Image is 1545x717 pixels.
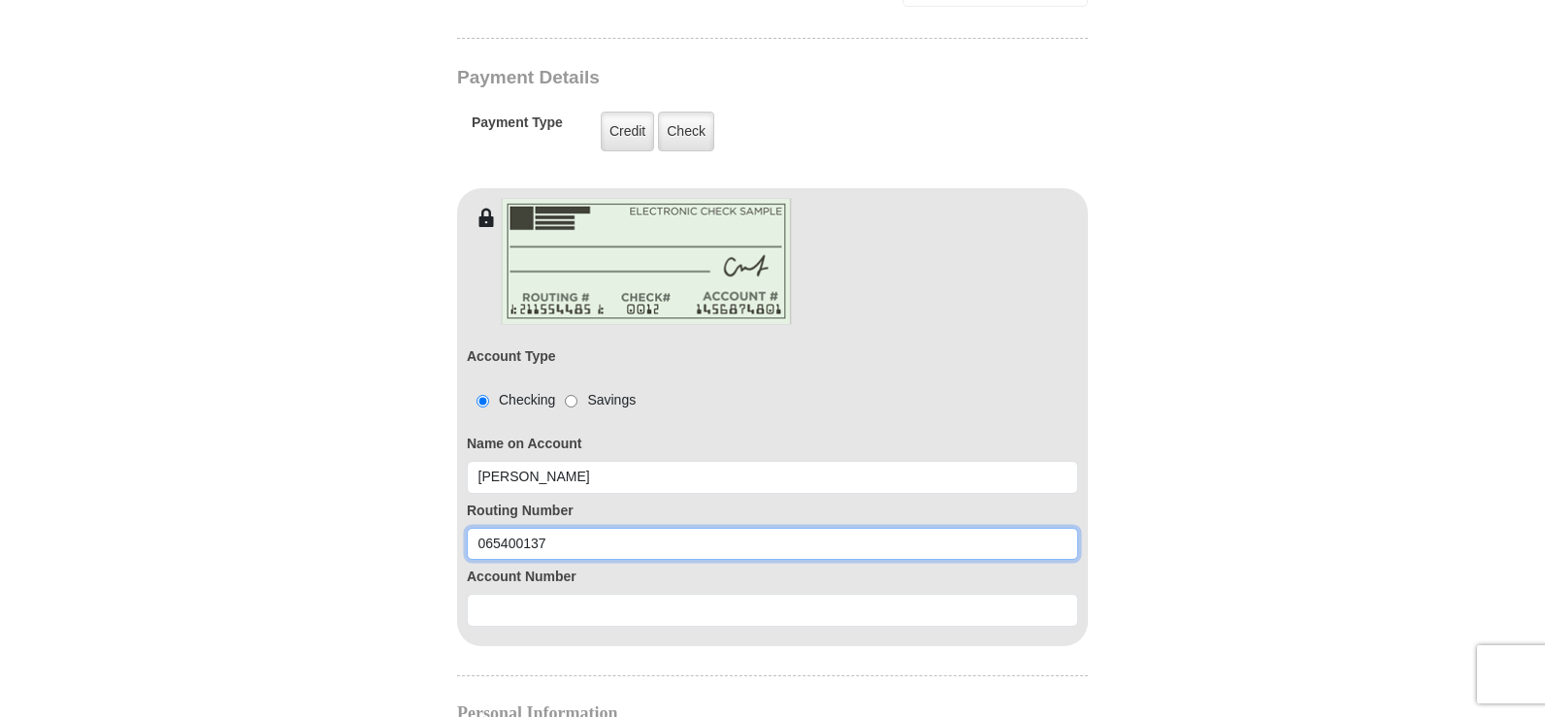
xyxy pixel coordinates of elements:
label: Name on Account [467,434,1078,454]
label: Account Type [467,346,556,367]
div: Checking Savings [467,390,636,410]
label: Account Number [467,567,1078,587]
label: Credit [601,112,654,151]
label: Routing Number [467,501,1078,521]
label: Check [658,112,714,151]
h3: Payment Details [457,67,952,89]
h5: Payment Type [472,114,563,141]
img: check-en.png [501,198,792,325]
